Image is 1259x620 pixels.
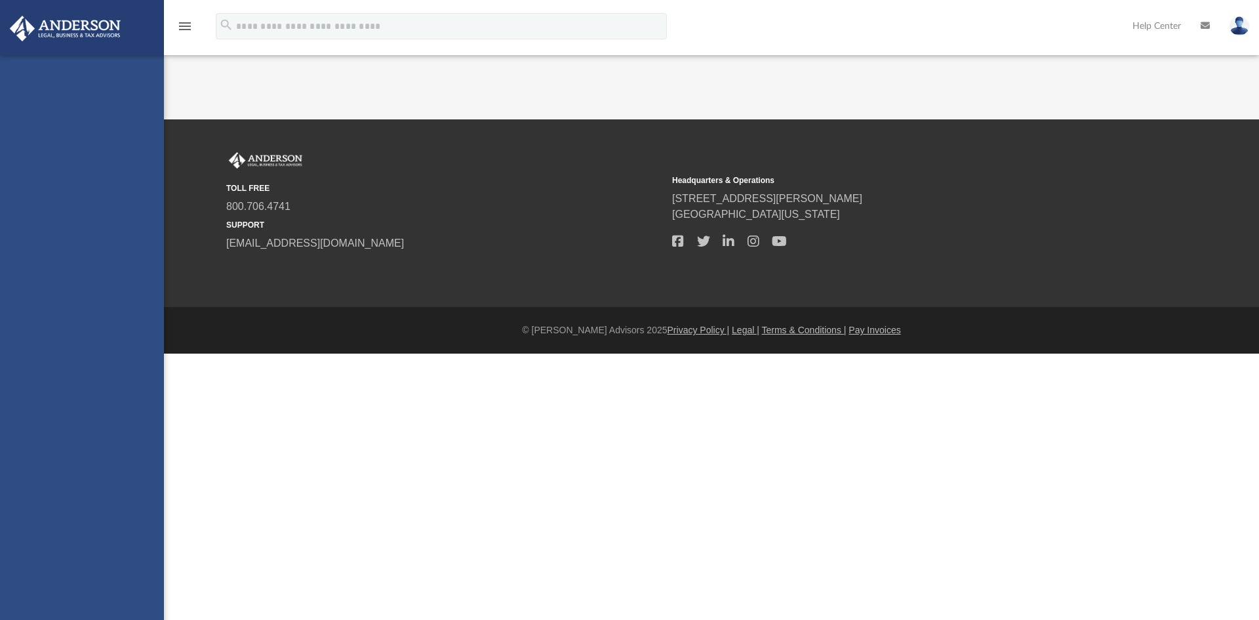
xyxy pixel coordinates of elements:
small: SUPPORT [226,219,663,231]
a: [STREET_ADDRESS][PERSON_NAME] [672,193,862,204]
small: Headquarters & Operations [672,175,1109,186]
div: © [PERSON_NAME] Advisors 2025 [164,323,1259,337]
a: menu [177,25,193,34]
i: menu [177,18,193,34]
a: [GEOGRAPHIC_DATA][US_STATE] [672,209,840,220]
a: Legal | [732,325,759,335]
a: [EMAIL_ADDRESS][DOMAIN_NAME] [226,238,404,249]
a: Privacy Policy | [668,325,730,335]
a: 800.706.4741 [226,201,290,212]
a: Terms & Conditions | [762,325,847,335]
small: TOLL FREE [226,182,663,194]
img: Anderson Advisors Platinum Portal [6,16,125,41]
img: Anderson Advisors Platinum Portal [226,152,305,169]
img: User Pic [1229,16,1249,35]
a: Pay Invoices [849,325,900,335]
i: search [219,18,233,32]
